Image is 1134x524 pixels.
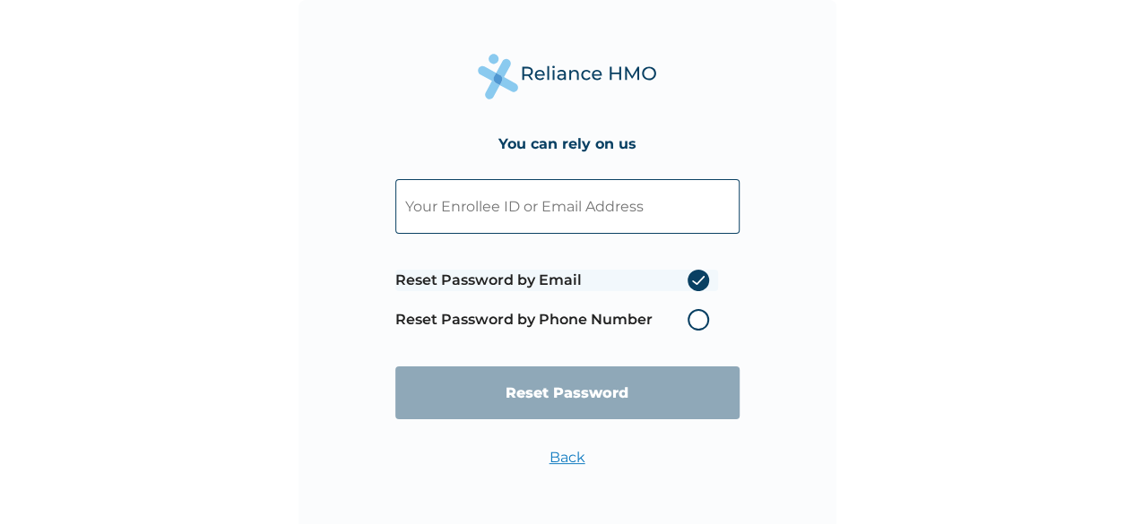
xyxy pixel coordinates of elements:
span: Password reset method [395,261,718,339]
input: Your Enrollee ID or Email Address [395,179,740,234]
label: Reset Password by Email [395,270,718,291]
input: Reset Password [395,366,740,419]
a: Back [550,449,585,466]
label: Reset Password by Phone Number [395,309,718,331]
h4: You can rely on us [498,135,636,152]
img: Reliance Health's Logo [478,54,657,99]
